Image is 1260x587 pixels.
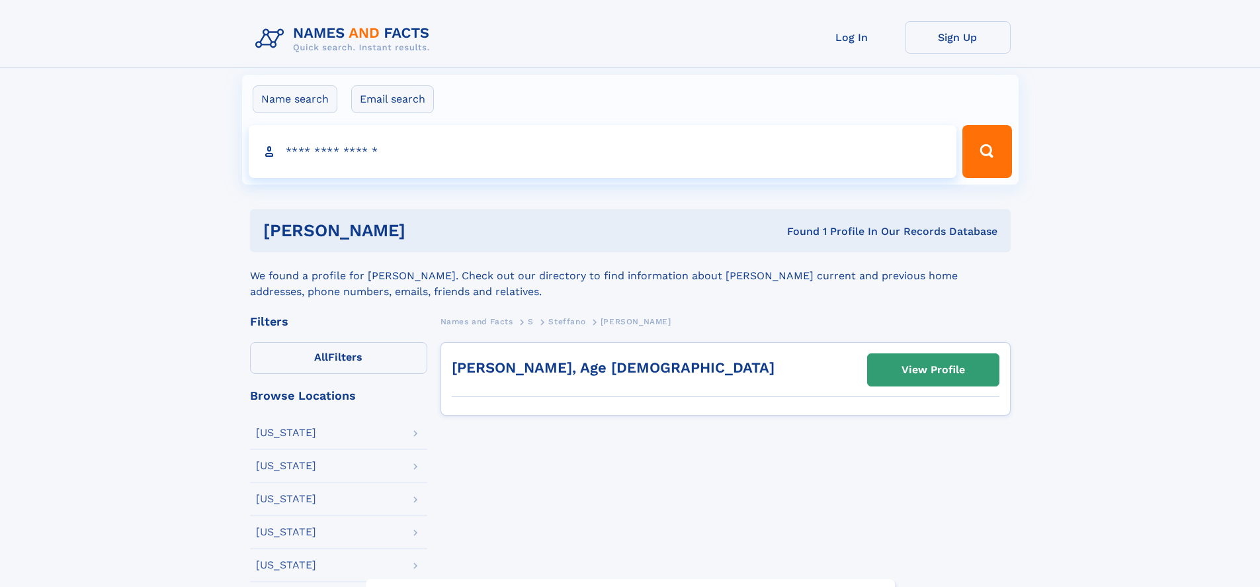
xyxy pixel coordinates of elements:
label: Name search [253,85,337,113]
span: Steffano [548,317,585,326]
input: search input [249,125,957,178]
a: Steffano [548,313,585,330]
div: [US_STATE] [256,461,316,471]
a: Log In [799,21,905,54]
div: [US_STATE] [256,560,316,570]
div: Browse Locations [250,390,427,402]
span: [PERSON_NAME] [601,317,671,326]
a: View Profile [868,354,999,386]
a: Sign Up [905,21,1011,54]
span: S [528,317,534,326]
div: We found a profile for [PERSON_NAME]. Check out our directory to find information about [PERSON_N... [250,252,1011,300]
div: Found 1 Profile In Our Records Database [596,224,997,239]
label: Filters [250,342,427,374]
a: Names and Facts [441,313,513,330]
div: [US_STATE] [256,527,316,537]
button: Search Button [962,125,1011,178]
span: All [314,351,328,363]
label: Email search [351,85,434,113]
div: Filters [250,316,427,328]
img: Logo Names and Facts [250,21,441,57]
h1: [PERSON_NAME] [263,222,597,239]
div: [US_STATE] [256,494,316,504]
a: S [528,313,534,330]
div: [US_STATE] [256,428,316,438]
a: [PERSON_NAME], Age [DEMOGRAPHIC_DATA] [452,359,775,376]
div: View Profile [902,355,965,385]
